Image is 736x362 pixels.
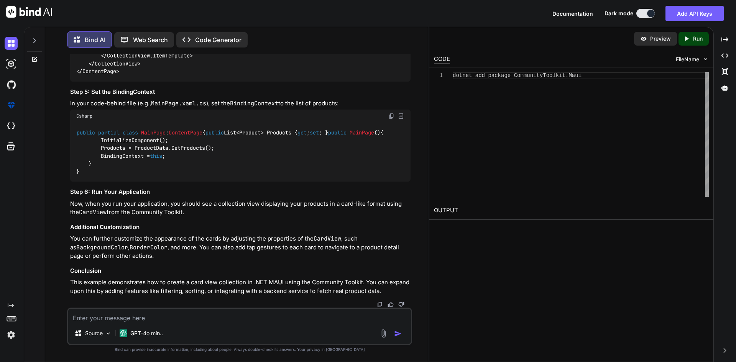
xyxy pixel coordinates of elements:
[151,100,206,107] code: MainPage.xaml.cs
[6,6,52,18] img: Bind AI
[398,301,404,308] img: dislike
[85,35,105,44] p: Bind AI
[141,129,166,136] span: MainPage
[105,330,112,337] img: Pick Models
[5,57,18,70] img: darkAi-studio
[123,129,138,136] span: class
[5,99,18,112] img: premium
[205,129,224,136] span: public
[76,129,383,176] code: : { List<Product> Products { ; ; } { InitializeComponent(); Products = ProductData.GetProducts();...
[328,129,347,136] span: public
[297,129,307,136] span: get
[552,10,593,17] span: Documentation
[195,35,242,44] p: Code Generator
[150,152,162,159] span: this
[676,56,699,63] span: FileName
[89,60,141,67] span: </ >
[98,129,120,136] span: partial
[350,129,374,136] span: MainPage
[101,52,193,59] span: </ >
[76,244,128,251] code: BackgroundColor
[394,330,402,337] img: icon
[70,234,411,260] p: You can further customize the appearance of the cards by adjusting the properties of the , such a...
[130,329,163,337] p: GPT-4o min..
[434,55,450,64] div: CODE
[67,347,412,352] p: Bind can provide inaccurate information, including about people. Always double-check its answers....
[79,208,107,216] code: CardView
[640,35,647,42] img: preview
[429,201,713,219] h2: OUTPUT
[107,52,190,59] span: CollectionView.ItemTemplate
[76,113,92,119] span: Csharp
[605,10,633,17] span: Dark mode
[5,78,18,91] img: githubDark
[70,267,411,275] h3: Conclusion
[76,68,119,75] span: </ >
[120,329,127,337] img: GPT-4o mini
[702,56,709,62] img: chevron down
[665,6,724,21] button: Add API Keys
[650,35,671,43] p: Preview
[310,129,319,136] span: set
[130,244,168,251] code: BorderColor
[77,129,95,136] span: public
[230,100,278,107] code: BindingContext
[70,99,411,108] p: In your code-behind file (e.g., ), set the to the list of products:
[377,301,383,308] img: copy
[379,329,388,338] img: attachment
[552,10,593,18] button: Documentation
[314,235,341,242] code: CardView
[70,200,411,217] p: Now, when you run your application, you should see a collection view displaying your products in ...
[388,301,394,308] img: like
[133,35,168,44] p: Web Search
[328,129,380,136] span: ()
[5,328,18,341] img: settings
[5,37,18,50] img: darkChat
[169,129,202,136] span: ContentPage
[434,72,443,79] div: 1
[693,35,703,43] p: Run
[85,329,103,337] p: Source
[70,278,411,295] p: This example demonstrates how to create a card view collection in .NET MAUI using the Community T...
[70,88,411,97] h3: Step 5: Set the BindingContext
[95,60,138,67] span: CollectionView
[388,113,394,119] img: copy
[453,72,582,79] span: dotnet add package CommunityToolkit.Maui
[70,223,411,232] h3: Additional Customization
[82,68,116,75] span: ContentPage
[398,113,404,120] img: Open in Browser
[5,120,18,133] img: cloudideIcon
[70,188,411,197] h3: Step 6: Run Your Application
